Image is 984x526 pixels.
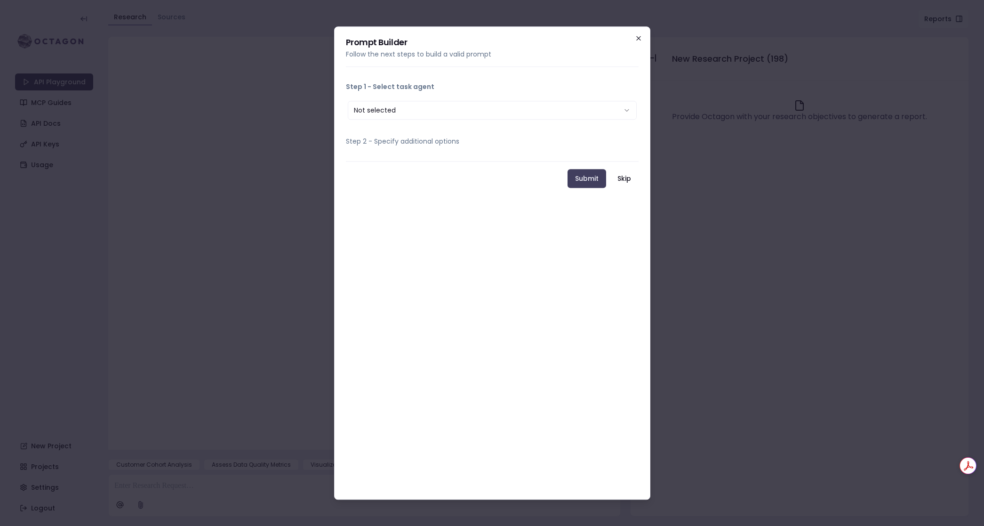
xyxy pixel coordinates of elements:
[610,169,639,188] button: Skip
[346,74,639,99] button: Step 1 - Select task agent
[346,49,639,59] p: Follow the next steps to build a valid prompt
[346,99,639,121] div: Step 1 - Select task agent
[346,129,639,154] button: Step 2 - Specify additional options
[346,38,639,47] h2: Prompt Builder
[568,169,606,188] button: Submit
